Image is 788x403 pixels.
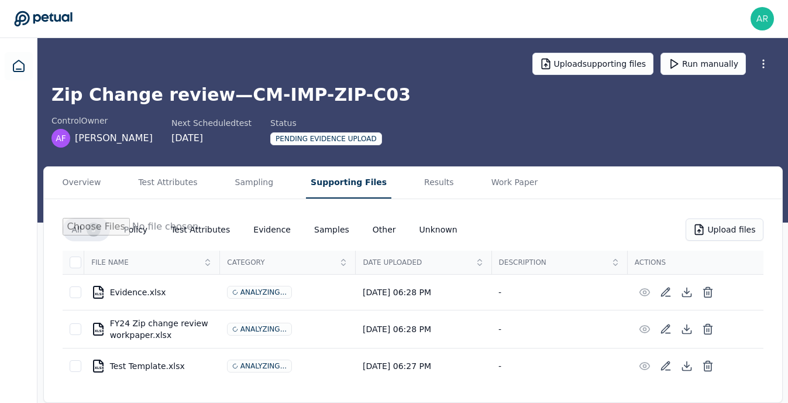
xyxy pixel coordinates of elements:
[5,52,33,80] a: Dashboard
[87,223,101,237] div: 3
[51,115,153,127] div: control Owner
[356,349,491,384] td: [DATE] 06:27 PM
[363,258,471,267] span: Date Uploaded
[363,219,405,240] button: Other
[14,11,73,27] a: Go to Dashboard
[63,218,110,241] button: All3
[91,317,213,341] div: FY24 Zip change review workpaper.xlsx
[697,282,718,303] button: Delete File
[227,360,292,373] div: Analyzing...
[227,323,292,336] div: Analyzing...
[491,310,627,349] td: -
[487,167,543,199] button: Work Paper
[56,132,66,144] span: AF
[305,219,359,240] button: Samples
[270,132,382,145] div: Pending Evidence Upload
[356,275,491,310] td: [DATE] 06:28 PM
[356,310,491,349] td: [DATE] 06:28 PM
[161,219,239,240] button: Test Attributes
[115,219,157,240] button: Policy
[655,356,676,377] button: Add/Edit Description
[634,282,655,303] button: Preview File (hover for quick preview, click for full view)
[95,292,104,296] div: XLSX
[91,359,213,373] div: Test Template.xlsx
[686,218,763,241] button: Upload files
[306,167,391,199] button: Supporting Files
[419,167,459,199] button: Results
[91,285,213,299] div: Evidence.xlsx
[634,356,655,377] button: Preview File (hover for quick preview, click for full view)
[227,258,335,267] span: Category
[676,319,697,340] button: Download File
[75,131,153,145] span: [PERSON_NAME]
[697,356,718,377] button: Delete File
[751,7,774,30] img: Abishek Ravi
[171,117,252,129] div: Next Scheduled test
[753,53,774,74] button: More Options
[660,53,746,75] button: Run manually
[532,53,654,75] button: Uploadsupporting files
[95,329,104,333] div: XLSX
[91,258,199,267] span: File Name
[491,275,627,310] td: -
[51,84,774,105] h1: Zip Change review — CM-IMP-ZIP-C03
[634,319,655,340] button: Preview File (hover for quick preview, click for full view)
[270,117,382,129] div: Status
[655,319,676,340] button: Add/Edit Description
[230,167,278,199] button: Sampling
[58,167,106,199] button: Overview
[133,167,202,199] button: Test Attributes
[676,356,697,377] button: Download File
[410,219,467,240] button: Unknown
[227,286,292,299] div: Analyzing...
[499,258,607,267] span: Description
[171,131,252,145] div: [DATE]
[676,282,697,303] button: Download File
[491,349,627,384] td: -
[95,366,104,370] div: XLSX
[655,282,676,303] button: Add/Edit Description
[635,258,756,267] span: Actions
[697,319,718,340] button: Delete File
[244,219,300,240] button: Evidence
